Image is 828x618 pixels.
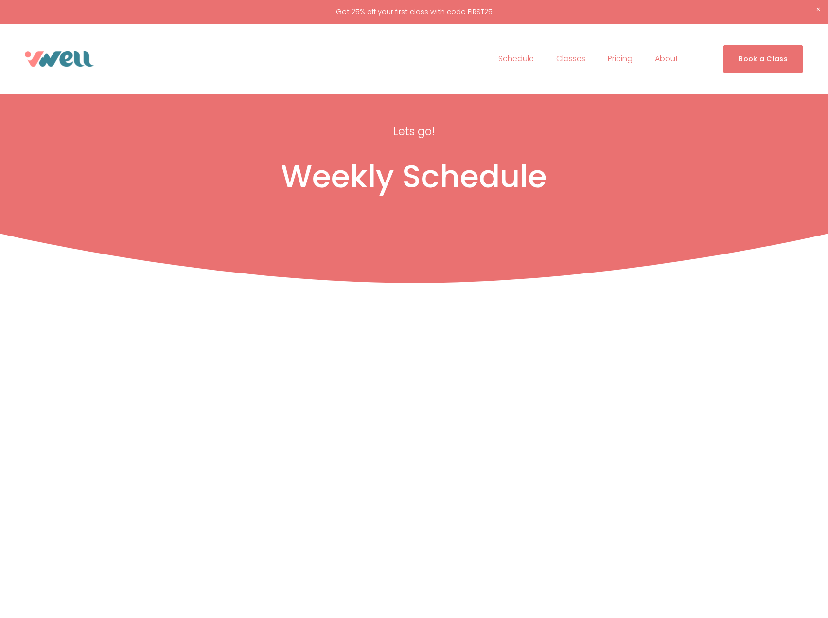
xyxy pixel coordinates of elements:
p: Lets go! [294,122,534,141]
a: Schedule [498,51,534,67]
span: Classes [556,52,585,66]
a: folder dropdown [655,51,678,67]
img: VWell [25,51,94,67]
a: folder dropdown [556,51,585,67]
a: Pricing [608,51,633,67]
h1: Weekly Schedule [123,158,706,196]
a: Book a Class [723,45,803,73]
span: About [655,52,678,66]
